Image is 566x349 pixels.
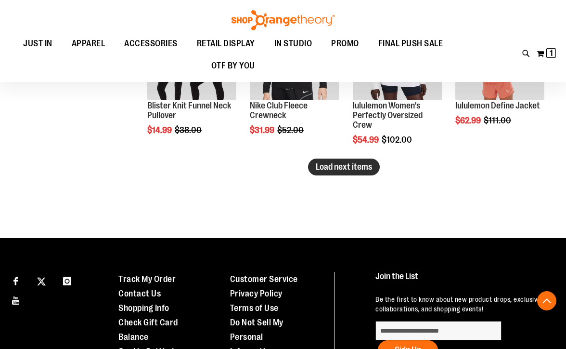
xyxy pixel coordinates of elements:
[33,272,50,289] a: Visit our X page
[118,289,161,298] a: Contact Us
[59,272,76,289] a: Visit our Instagram page
[124,33,178,54] span: ACCESSORIES
[175,125,203,135] span: $38.00
[202,55,265,77] a: OTF BY YOU
[23,33,52,54] span: JUST IN
[455,101,540,110] a: lululemon Define Jacket
[250,125,276,135] span: $31.99
[348,6,447,169] div: product
[550,48,553,58] span: 1
[37,277,46,286] img: Twitter
[118,274,176,284] a: Track My Order
[147,101,231,120] a: Blister Knit Funnel Neck Pullover
[378,33,443,54] span: FINAL PUSH SALE
[230,303,279,313] a: Terms of Use
[250,101,308,120] a: Nike Club Fleece Crewneck
[118,303,169,313] a: Shopping Info
[375,272,550,290] h4: Join the List
[537,291,556,310] button: Back To Top
[211,55,255,77] span: OTF BY YOU
[142,6,241,159] div: product
[316,162,372,172] span: Load next items
[147,125,173,135] span: $14.99
[353,135,380,145] span: $54.99
[375,295,550,314] p: Be the first to know about new product drops, exclusive collaborations, and shopping events!
[230,10,336,30] img: Shop Orangetheory
[382,135,413,145] span: $102.00
[7,272,24,289] a: Visit our Facebook page
[230,274,298,284] a: Customer Service
[187,33,265,55] a: RETAIL DISPLAY
[13,33,62,55] a: JUST IN
[353,101,423,130] a: lululemon Women's Perfectly Oversized Crew
[118,318,178,342] a: Check Gift Card Balance
[7,291,24,308] a: Visit our Youtube page
[62,33,115,54] a: APPAREL
[484,116,513,125] span: $111.00
[230,289,283,298] a: Privacy Policy
[369,33,453,55] a: FINAL PUSH SALE
[265,33,322,55] a: IN STUDIO
[455,116,482,125] span: $62.99
[277,125,305,135] span: $52.00
[274,33,312,54] span: IN STUDIO
[308,159,380,175] button: Load next items
[72,33,105,54] span: APPAREL
[245,6,344,159] div: product
[375,321,502,340] input: enter email
[331,33,359,54] span: PROMO
[322,33,369,55] a: PROMO
[197,33,255,54] span: RETAIL DISPLAY
[115,33,187,55] a: ACCESSORIES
